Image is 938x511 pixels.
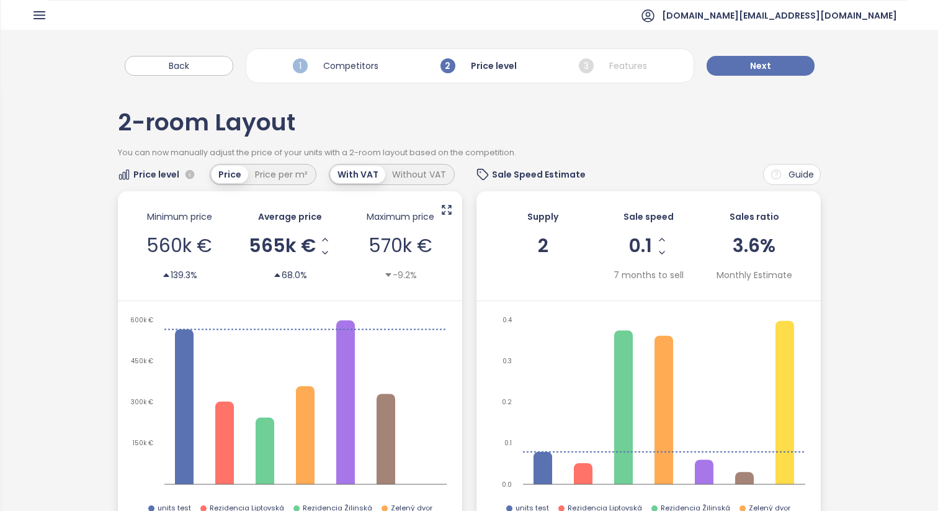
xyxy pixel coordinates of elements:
[655,233,668,246] button: Increase Sale Speed - Monthly
[788,168,814,181] span: Guide
[368,232,432,259] span: 570k €
[717,268,792,282] span: Monthly Estimate
[131,397,153,407] tspan: 300k €
[162,268,197,282] div: 139.3%
[707,56,815,76] button: Next
[131,356,153,366] tspan: 450k €
[385,166,453,183] div: Without VAT
[384,271,393,279] span: caret-down
[502,397,512,407] tspan: 0.2
[293,58,308,73] span: 1
[118,147,821,165] div: You can now manually adjust the price of your units with a 2-room layout based on the competition.
[502,315,512,325] tspan: 0.4
[750,59,771,73] span: Next
[125,56,233,76] button: Back
[133,168,179,181] span: Price level
[655,246,668,259] button: Decrease Sale Speed - Monthly
[290,55,382,76] div: Competitors
[118,111,821,147] div: 2-room Layout
[384,268,417,282] div: -9.2%
[492,168,586,181] span: Sale Speed Estimate
[146,232,212,259] span: 560k €
[730,210,779,224] span: Sales ratio
[248,166,315,183] div: Price per m²
[258,210,322,224] span: Average price
[527,210,558,224] span: Supply
[133,438,153,448] tspan: 150k €
[162,271,171,279] span: caret-up
[628,237,652,255] span: 0.1
[576,55,650,76] div: Features
[763,164,821,185] button: Guide
[614,268,684,282] div: 7 months to sell
[147,210,212,224] span: Minimum price
[249,237,316,255] span: 565k €
[212,166,248,183] div: Price
[273,268,307,282] div: 68.0%
[502,480,512,489] tspan: 0.0
[169,59,189,73] span: Back
[623,210,674,224] span: Sale speed
[733,233,775,259] span: 3.6%
[502,356,512,366] tspan: 0.3
[579,58,594,73] span: 3
[504,438,512,448] tspan: 0.1
[273,271,282,279] span: caret-up
[319,246,332,259] button: Decrease AVG Price
[367,210,434,224] span: Maximum price
[538,233,548,259] span: 2
[130,315,153,325] tspan: 600k €
[331,166,385,183] div: With VAT
[662,1,897,30] span: [DOMAIN_NAME][EMAIL_ADDRESS][DOMAIN_NAME]
[319,233,332,246] button: Increase AVG Price
[437,55,520,76] div: Price level
[440,58,455,73] span: 2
